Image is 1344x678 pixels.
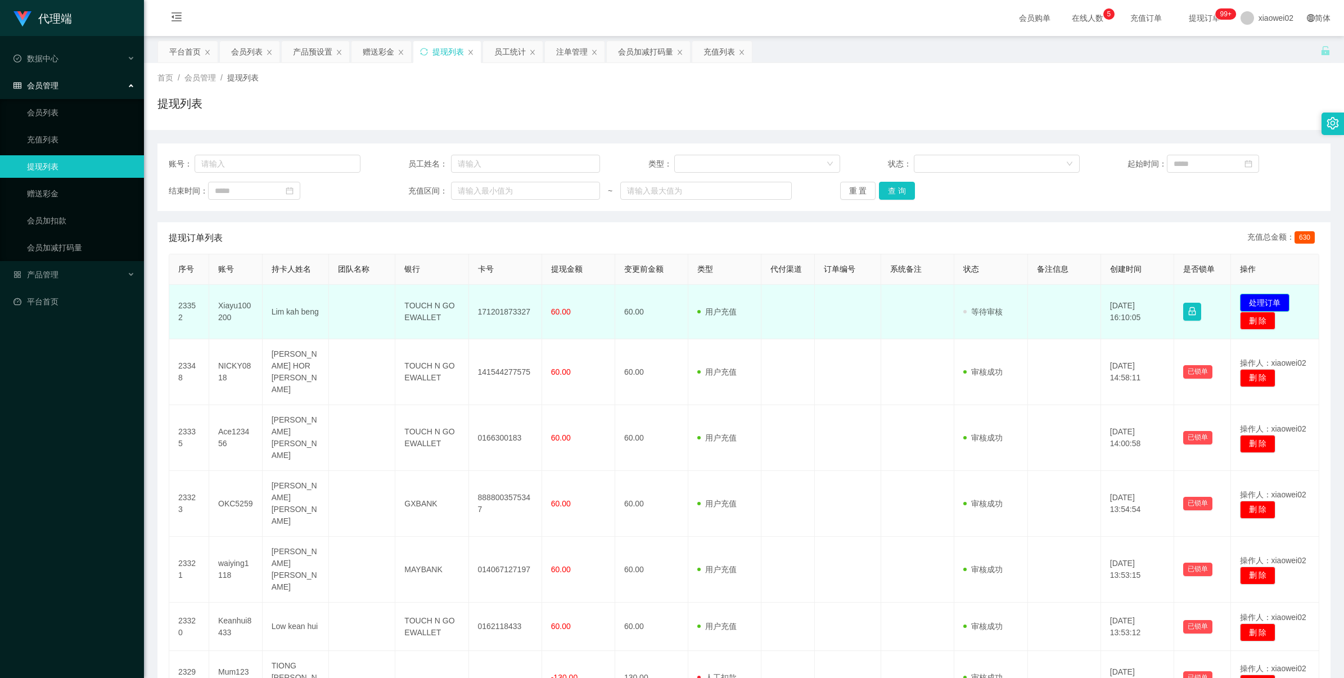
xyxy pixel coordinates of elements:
[1183,620,1212,634] button: 已锁单
[1327,117,1339,129] i: 图标: setting
[395,537,468,603] td: MAYBANK
[13,271,21,279] i: 图标: appstore-o
[13,290,135,313] a: 图标: dashboard平台首页
[615,285,688,339] td: 60.00
[1101,405,1174,471] td: [DATE] 14:00:58
[231,41,263,62] div: 会员列表
[13,270,58,279] span: 产品管理
[591,49,598,56] i: 图标: close
[408,185,451,197] span: 充值区间：
[1183,431,1212,444] button: 已锁单
[27,236,135,259] a: 会员加减打码量
[1216,8,1236,20] sup: 1211
[13,11,31,27] img: logo.9652507e.png
[408,158,451,170] span: 员工姓名：
[263,405,329,471] td: [PERSON_NAME] [PERSON_NAME]
[1103,8,1115,20] sup: 5
[178,264,194,273] span: 序号
[615,405,688,471] td: 60.00
[1101,603,1174,651] td: [DATE] 13:53:12
[169,231,223,245] span: 提现订单列表
[697,264,713,273] span: 类型
[266,49,273,56] i: 图标: close
[1066,160,1073,168] i: 图标: down
[469,603,542,651] td: 0162118433
[478,264,494,273] span: 卡号
[1240,664,1306,673] span: 操作人：xiaowei02
[398,49,404,56] i: 图标: close
[1183,563,1212,576] button: 已锁单
[697,307,737,316] span: 用户充值
[615,603,688,651] td: 60.00
[157,73,173,82] span: 首页
[395,285,468,339] td: TOUCH N GO EWALLET
[1240,294,1289,312] button: 处理订单
[963,433,1003,442] span: 审核成功
[218,264,234,273] span: 账号
[1240,556,1306,565] span: 操作人：xiaowei02
[624,264,664,273] span: 变更前金额
[420,48,428,56] i: 图标: sync
[363,41,394,62] div: 赠送彩金
[432,41,464,62] div: 提现列表
[963,622,1003,631] span: 审核成功
[1307,14,1315,22] i: 图标: global
[395,471,468,537] td: GXBANK
[169,158,195,170] span: 账号：
[1240,358,1306,367] span: 操作人：xiaowei02
[888,158,914,170] span: 状态：
[620,182,792,200] input: 请输入最大值为
[467,49,474,56] i: 图标: close
[1247,231,1319,245] div: 充值总金额：
[209,603,263,651] td: Keanhui8433
[195,155,360,173] input: 请输入
[13,81,58,90] span: 会员管理
[395,405,468,471] td: TOUCH N GO EWALLET
[1183,14,1226,22] span: 提现订单
[1240,312,1276,330] button: 删 除
[169,41,201,62] div: 平台首页
[336,49,342,56] i: 图标: close
[157,1,196,37] i: 图标: menu-fold
[1101,471,1174,537] td: [DATE] 13:54:54
[209,405,263,471] td: Ace123456
[209,471,263,537] td: OKC5259
[169,471,209,537] td: 23323
[738,49,745,56] i: 图标: close
[551,565,571,574] span: 60.00
[178,73,180,82] span: /
[615,537,688,603] td: 60.00
[1295,231,1315,244] span: 630
[1183,365,1212,379] button: 已锁单
[27,128,135,151] a: 充值列表
[395,603,468,651] td: TOUCH N GO EWALLET
[697,367,737,376] span: 用户充值
[27,209,135,232] a: 会员加扣款
[263,339,329,405] td: [PERSON_NAME] HOR [PERSON_NAME]
[676,49,683,56] i: 图标: close
[1240,501,1276,519] button: 删 除
[13,54,58,63] span: 数据中心
[1240,369,1276,387] button: 删 除
[204,49,211,56] i: 图标: close
[1037,264,1068,273] span: 备注信息
[770,264,802,273] span: 代付渠道
[157,95,202,112] h1: 提现列表
[469,471,542,537] td: 8888003575347
[13,82,21,89] i: 图标: table
[38,1,72,37] h1: 代理端
[1244,160,1252,168] i: 图标: calendar
[272,264,311,273] span: 持卡人姓名
[404,264,420,273] span: 银行
[1240,490,1306,499] span: 操作人：xiaowei02
[209,339,263,405] td: NICKY0818
[1240,613,1306,622] span: 操作人：xiaowei02
[551,433,571,442] span: 60.00
[1110,264,1142,273] span: 创建时间
[451,155,600,173] input: 请输入
[963,307,1003,316] span: 等待审核
[263,537,329,603] td: [PERSON_NAME] [PERSON_NAME]
[338,264,369,273] span: 团队名称
[703,41,735,62] div: 充值列表
[827,160,833,168] i: 图标: down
